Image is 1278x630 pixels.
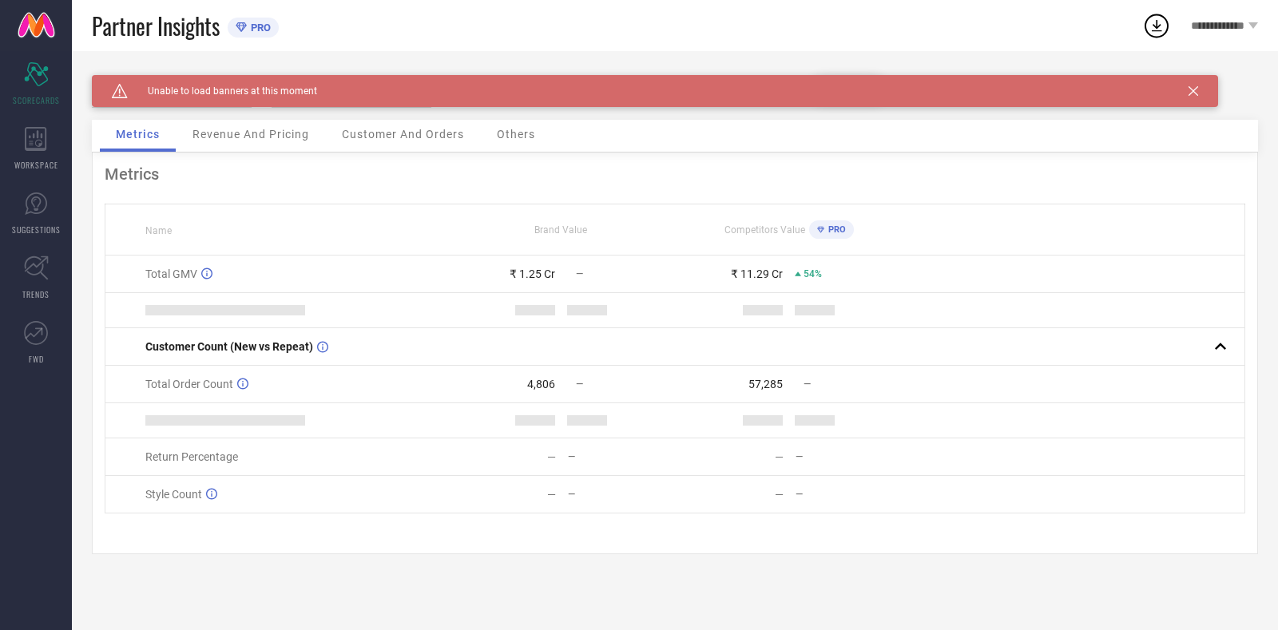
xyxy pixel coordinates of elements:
div: — [775,488,784,501]
span: WORKSPACE [14,159,58,171]
div: — [547,450,556,463]
span: Total Order Count [145,378,233,390]
span: Brand Value [534,224,587,236]
span: Unable to load banners at this moment [128,85,317,97]
div: 4,806 [527,378,555,390]
span: Others [497,128,535,141]
span: Partner Insights [92,10,220,42]
span: Return Percentage [145,450,238,463]
div: Metrics [105,164,1245,184]
span: PRO [824,224,846,235]
span: SCORECARDS [13,94,60,106]
div: — [796,489,902,500]
div: 57,285 [748,378,783,390]
div: Brand [92,75,252,86]
div: — [568,489,674,500]
span: Customer And Orders [342,128,464,141]
span: 54% [804,268,822,279]
div: — [568,451,674,462]
div: Open download list [1142,11,1171,40]
span: — [576,268,583,279]
div: — [775,450,784,463]
span: Total GMV [145,267,197,280]
span: — [576,378,583,390]
span: Revenue And Pricing [192,128,309,141]
span: SUGGESTIONS [12,224,61,236]
span: Style Count [145,488,202,501]
div: — [547,488,556,501]
span: Customer Count (New vs Repeat) [145,340,313,353]
div: ₹ 11.29 Cr [731,267,783,280]
div: — [796,451,902,462]
span: PRO [247,22,271,34]
div: ₹ 1.25 Cr [510,267,555,280]
span: Competitors Value [724,224,805,236]
span: TRENDS [22,288,50,300]
span: Name [145,225,172,236]
span: Metrics [116,128,160,141]
span: FWD [29,353,44,365]
span: — [804,378,811,390]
